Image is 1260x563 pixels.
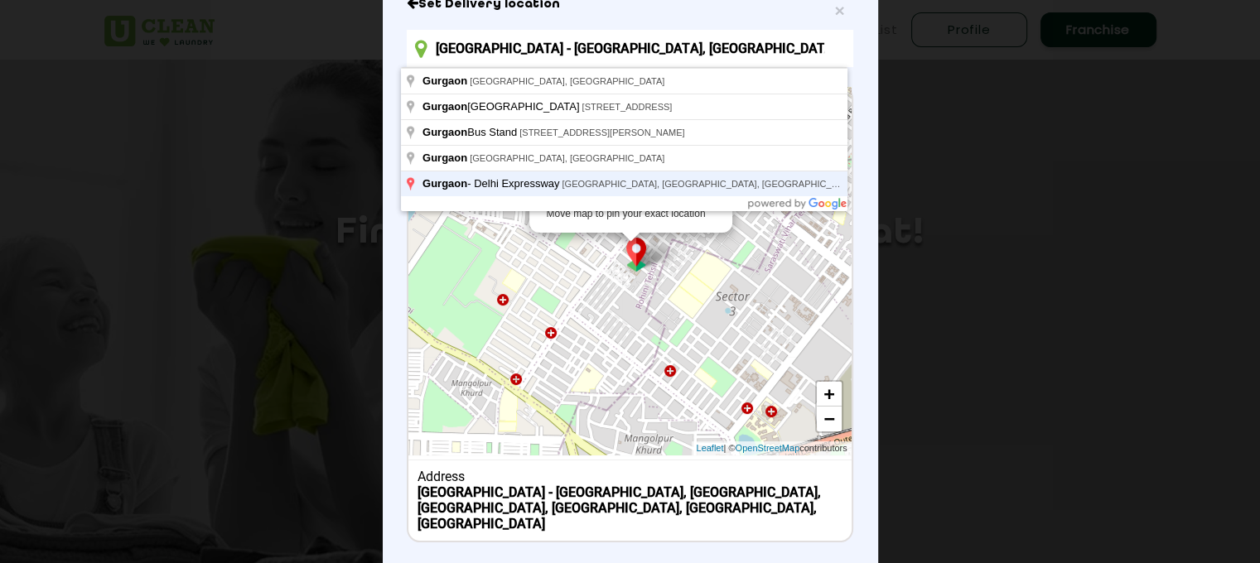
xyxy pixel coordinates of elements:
div: Address [418,469,842,484]
div: | © contributors [692,441,851,455]
span: Gurgaon [422,152,467,164]
a: Leaflet [696,441,723,455]
span: [GEOGRAPHIC_DATA], [GEOGRAPHIC_DATA] [470,76,664,86]
span: Gurgaon [422,177,467,190]
span: Gurgaon [422,75,467,87]
span: [GEOGRAPHIC_DATA] [422,100,582,113]
span: [STREET_ADDRESS] [582,102,673,112]
input: Enter location [407,30,852,67]
span: Gurgaon [422,126,467,138]
a: OpenStreetMap [735,441,799,455]
span: Gurgaon [422,100,467,113]
button: Close [834,2,844,19]
span: [GEOGRAPHIC_DATA], [GEOGRAPHIC_DATA] [470,153,664,163]
span: [GEOGRAPHIC_DATA], [GEOGRAPHIC_DATA], [GEOGRAPHIC_DATA], [GEOGRAPHIC_DATA], [GEOGRAPHIC_DATA] [562,179,1056,189]
span: [STREET_ADDRESS][PERSON_NAME] [519,128,684,137]
a: Zoom out [817,407,842,431]
a: Zoom in [817,382,842,407]
b: [GEOGRAPHIC_DATA] - [GEOGRAPHIC_DATA], [GEOGRAPHIC_DATA], [GEOGRAPHIC_DATA], [GEOGRAPHIC_DATA], [... [418,484,821,532]
span: × [834,1,844,20]
span: - Delhi Expressway [422,177,562,190]
span: Bus Stand [422,126,519,138]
